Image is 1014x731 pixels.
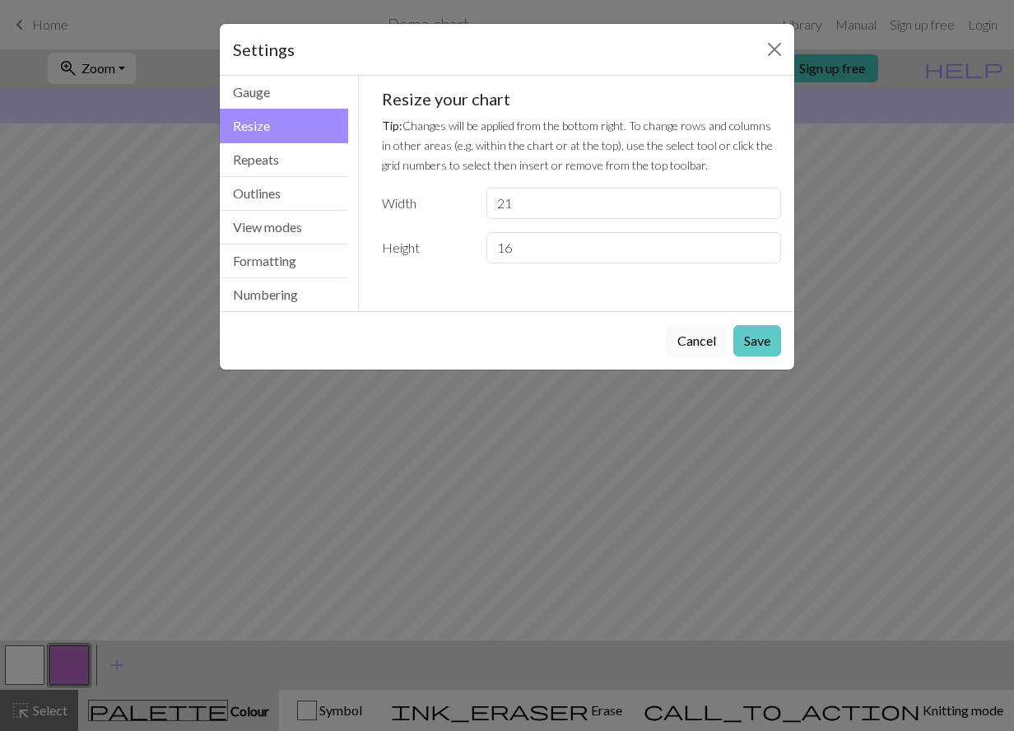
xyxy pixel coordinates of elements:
button: Outlines [220,177,348,211]
button: Resize [220,109,348,143]
label: Width [372,188,477,219]
strong: Tip: [382,119,402,133]
button: Formatting [220,244,348,278]
label: Height [372,232,477,263]
button: Numbering [220,278,348,311]
button: Save [733,325,781,356]
h5: Resize your chart [382,89,782,109]
button: Close [761,36,788,63]
button: View modes [220,211,348,244]
button: Repeats [220,143,348,177]
button: Gauge [220,76,348,109]
small: Changes will be applied from the bottom right. To change rows and columns in other areas (e.g. wi... [382,119,773,172]
h5: Settings [233,37,295,62]
button: Cancel [667,325,727,356]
